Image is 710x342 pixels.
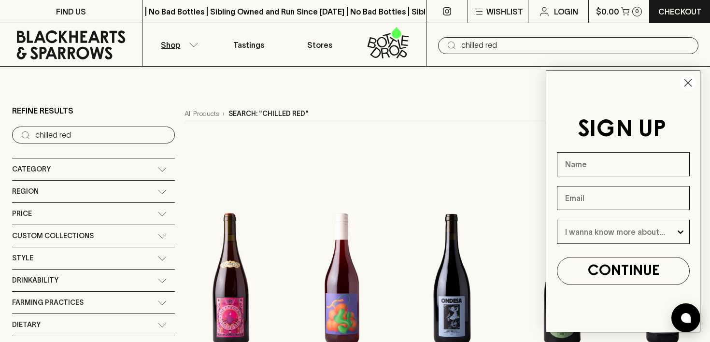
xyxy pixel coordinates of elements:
[56,6,86,17] p: FIND US
[486,6,523,17] p: Wishlist
[12,208,32,220] span: Price
[557,257,690,285] button: CONTINUE
[565,220,676,243] input: I wanna know more about...
[233,39,264,51] p: Tastings
[680,74,696,91] button: Close dialog
[12,252,33,264] span: Style
[635,9,639,14] p: 0
[12,185,39,198] span: Region
[185,109,219,119] a: All Products
[554,6,578,17] p: Login
[681,313,691,323] img: bubble-icon
[284,23,355,66] a: Stores
[223,109,225,119] p: ›
[536,61,710,342] div: FLYOUT Form
[12,292,175,313] div: Farming Practices
[213,23,284,66] a: Tastings
[557,152,690,176] input: Name
[12,314,175,336] div: Dietary
[676,220,685,243] button: Show Options
[12,230,94,242] span: Custom Collections
[12,225,175,247] div: Custom Collections
[596,6,619,17] p: $0.00
[142,23,213,66] button: Shop
[12,270,175,291] div: Drinkability
[557,186,690,210] input: Email
[12,247,175,269] div: Style
[12,105,73,116] p: Refine Results
[12,181,175,202] div: Region
[12,163,51,175] span: Category
[12,274,58,286] span: Drinkability
[161,39,180,51] p: Shop
[461,38,691,53] input: Try "Pinot noir"
[12,319,41,331] span: Dietary
[228,109,309,119] p: Search: "chilled red"
[12,297,84,309] span: Farming Practices
[578,119,666,141] span: SIGN UP
[35,128,167,143] input: Try “Pinot noir”
[658,6,702,17] p: Checkout
[12,203,175,225] div: Price
[307,39,332,51] p: Stores
[12,158,175,180] div: Category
